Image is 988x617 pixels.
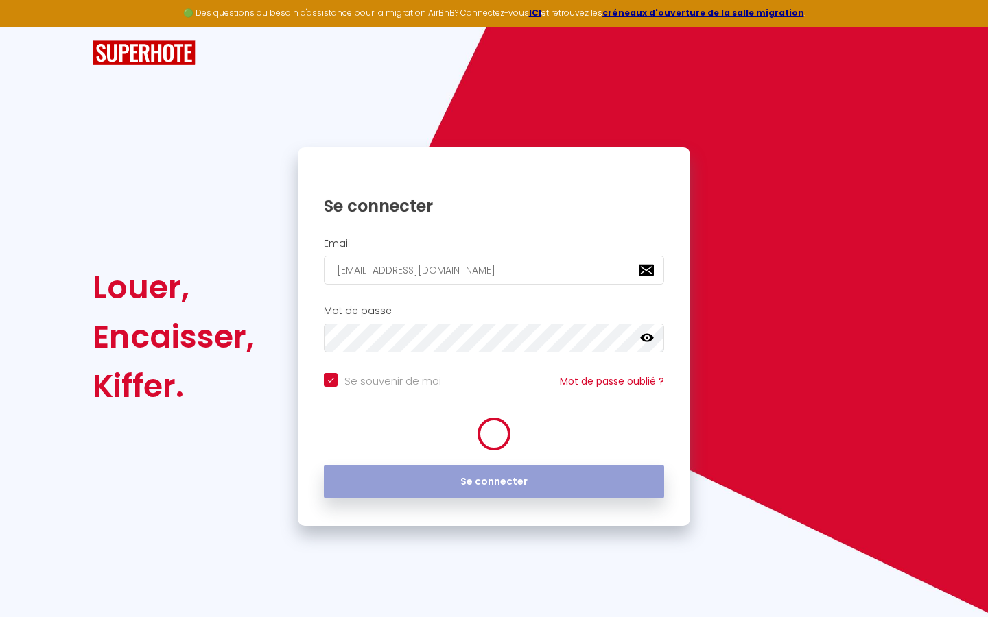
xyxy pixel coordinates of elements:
div: Louer, [93,263,255,312]
div: Kiffer. [93,361,255,411]
img: SuperHote logo [93,40,196,66]
a: Mot de passe oublié ? [560,374,664,388]
h2: Mot de passe [324,305,664,317]
div: Encaisser, [93,312,255,361]
button: Se connecter [324,465,664,499]
a: ICI [529,7,541,19]
h2: Email [324,238,664,250]
button: Ouvrir le widget de chat LiveChat [11,5,52,47]
h1: Se connecter [324,195,664,217]
a: créneaux d'ouverture de la salle migration [602,7,804,19]
input: Ton Email [324,256,664,285]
